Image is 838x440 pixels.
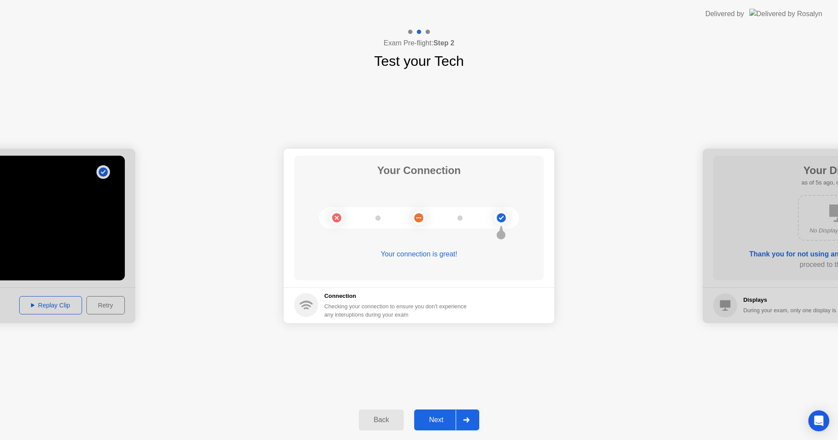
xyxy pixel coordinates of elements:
b: Step 2 [433,39,454,47]
button: Next [414,409,479,430]
h1: Your Connection [377,163,461,178]
h1: Test your Tech [374,51,464,72]
div: Next [417,416,456,424]
button: Back [359,409,404,430]
h5: Connection [324,292,472,300]
div: Back [361,416,401,424]
h4: Exam Pre-flight: [384,38,454,48]
div: Delivered by [705,9,744,19]
div: Your connection is great! [294,249,544,259]
img: Delivered by Rosalyn [749,9,822,19]
div: Open Intercom Messenger [808,410,829,431]
div: Checking your connection to ensure you don’t experience any interuptions during your exam [324,302,472,319]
